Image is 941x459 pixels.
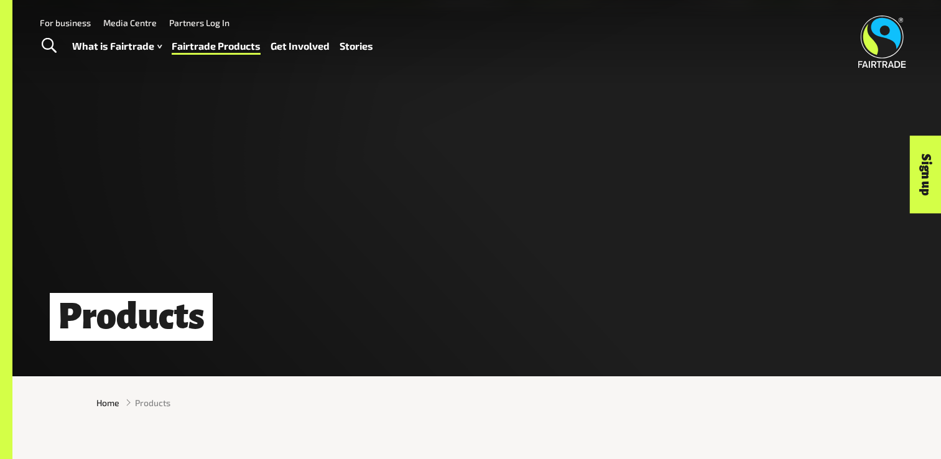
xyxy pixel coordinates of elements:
[135,396,170,409] span: Products
[50,293,213,341] h1: Products
[103,17,157,28] a: Media Centre
[858,16,906,68] img: Fairtrade Australia New Zealand logo
[96,396,119,409] a: Home
[34,30,64,62] a: Toggle Search
[72,37,162,55] a: What is Fairtrade
[340,37,373,55] a: Stories
[169,17,229,28] a: Partners Log In
[40,17,91,28] a: For business
[271,37,330,55] a: Get Involved
[172,37,261,55] a: Fairtrade Products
